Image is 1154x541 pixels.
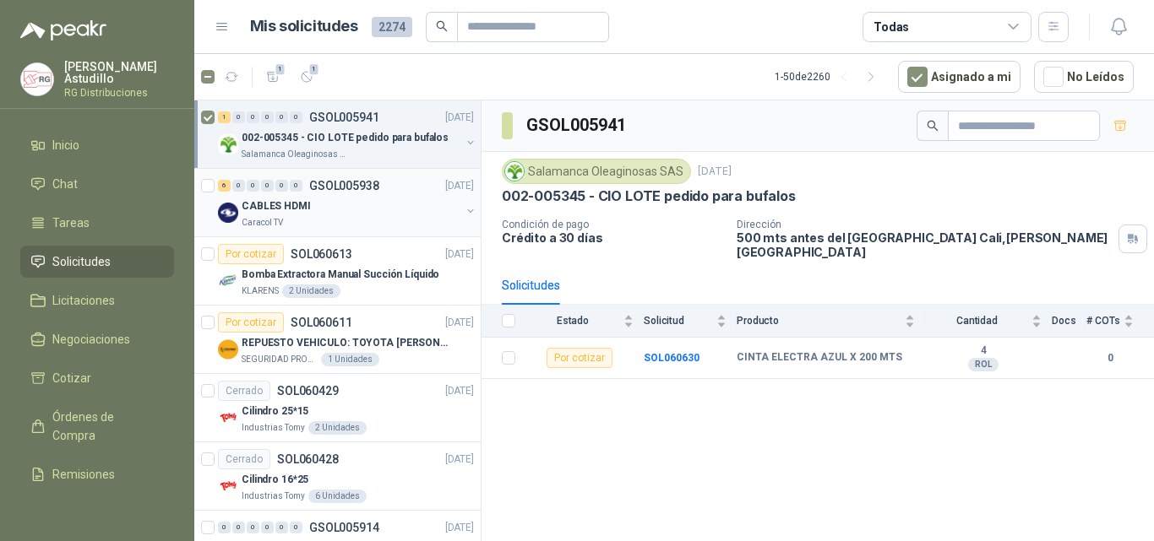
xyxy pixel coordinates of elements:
h1: Mis solicitudes [250,14,358,39]
p: SOL060429 [277,385,339,397]
a: Chat [20,168,174,200]
p: Industrias Tomy [242,421,305,435]
span: # COTs [1086,315,1120,327]
p: RG Distribuciones [64,88,174,98]
div: Por cotizar [218,312,284,333]
th: Solicitud [644,305,737,338]
div: Cerrado [218,381,270,401]
span: Tareas [52,214,90,232]
div: Salamanca Oleaginosas SAS [502,159,691,184]
div: Solicitudes [502,276,560,295]
div: 0 [275,111,288,123]
a: Por cotizarSOL060613[DATE] Company LogoBomba Extractora Manual Succión LíquidoKLARENS2 Unidades [194,237,481,306]
span: Solicitudes [52,252,111,271]
div: 2 Unidades [308,421,367,435]
img: Company Logo [218,271,238,291]
span: search [927,120,939,132]
div: 0 [232,522,245,533]
img: Company Logo [21,63,53,95]
p: Salamanca Oleaginosas SAS [242,148,348,161]
div: 1 - 50 de 2260 [775,63,885,90]
p: GSOL005914 [309,522,379,533]
p: SOL060428 [277,453,339,465]
div: 0 [232,180,245,192]
th: # COTs [1086,305,1154,338]
a: Remisiones [20,458,174,490]
div: 0 [247,111,259,123]
div: 2 Unidades [282,284,340,298]
span: Remisiones [52,465,115,484]
span: Inicio [52,136,79,154]
span: 1 [308,62,320,76]
img: Company Logo [218,408,238,428]
span: Estado [525,315,620,327]
p: Dirección [737,219,1112,230]
p: [DATE] [445,383,474,399]
span: Chat [52,175,78,193]
a: Cotizar [20,362,174,394]
span: Producto [737,315,901,327]
div: Por cotizar [218,244,284,264]
img: Company Logo [218,339,238,360]
div: 0 [247,180,259,192]
a: Por cotizarSOL060611[DATE] Company LogoREPUESTO VEHICULO: TOYOTA [PERSON_NAME] MODELO 2013, CILIN... [194,306,481,374]
button: Asignado a mi [898,61,1021,93]
th: Docs [1052,305,1086,338]
p: [DATE] [698,164,732,180]
p: [DATE] [445,315,474,331]
span: Órdenes de Compra [52,408,158,445]
div: 0 [261,111,274,123]
div: 0 [275,180,288,192]
b: SOL060630 [644,352,699,364]
span: Licitaciones [52,291,115,310]
p: GSOL005938 [309,180,379,192]
p: SOL060611 [291,316,352,328]
p: [PERSON_NAME] Astudillo [64,61,174,84]
b: 0 [1086,350,1134,366]
p: SEGURIDAD PROVISER LTDA [242,353,318,366]
p: [DATE] [445,110,474,126]
p: Condición de pago [502,219,723,230]
div: 0 [247,522,259,533]
h3: GSOL005941 [526,112,629,138]
p: REPUESTO VEHICULO: TOYOTA [PERSON_NAME] MODELO 2013, CILINDRAJE 2982 [242,335,452,351]
a: Configuración [20,497,174,529]
th: Estado [525,305,644,338]
div: ROL [968,358,999,371]
img: Company Logo [218,134,238,154]
div: 6 [218,180,231,192]
button: 1 [293,63,320,90]
p: Industrias Tomy [242,490,305,503]
p: SOL060613 [291,248,352,260]
a: CerradoSOL060429[DATE] Company LogoCilindro 25*15Industrias Tomy2 Unidades [194,374,481,442]
div: 1 [218,111,231,123]
th: Cantidad [925,305,1052,338]
div: 0 [290,180,302,192]
p: 002-005345 - CIO LOTE pedido para bufalos [242,130,449,146]
p: 500 mts antes del [GEOGRAPHIC_DATA] Cali , [PERSON_NAME][GEOGRAPHIC_DATA] [737,230,1112,259]
p: [DATE] [445,246,474,262]
a: CerradoSOL060428[DATE] Company LogoCilindro 16*25Industrias Tomy6 Unidades [194,442,481,511]
b: CINTA ELECTRA AZUL X 200 MTS [737,351,902,365]
b: 4 [925,344,1042,358]
button: 1 [259,63,286,90]
button: No Leídos [1034,61,1134,93]
p: Cilindro 16*25 [242,472,308,488]
p: [DATE] [445,178,474,194]
p: Crédito a 30 días [502,230,723,245]
a: Inicio [20,129,174,161]
th: Producto [737,305,925,338]
img: Company Logo [218,476,238,496]
span: Solicitud [644,315,713,327]
div: 1 Unidades [321,353,379,366]
p: GSOL005941 [309,111,379,123]
a: 6 0 0 0 0 0 GSOL005938[DATE] Company LogoCABLES HDMICaracol TV [218,176,477,230]
span: Cantidad [925,315,1028,327]
span: Cotizar [52,369,91,387]
img: Company Logo [505,162,524,181]
div: 0 [261,180,274,192]
p: Caracol TV [242,216,283,230]
div: 0 [232,111,245,123]
img: Logo peakr [20,20,106,41]
span: Negociaciones [52,330,130,349]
